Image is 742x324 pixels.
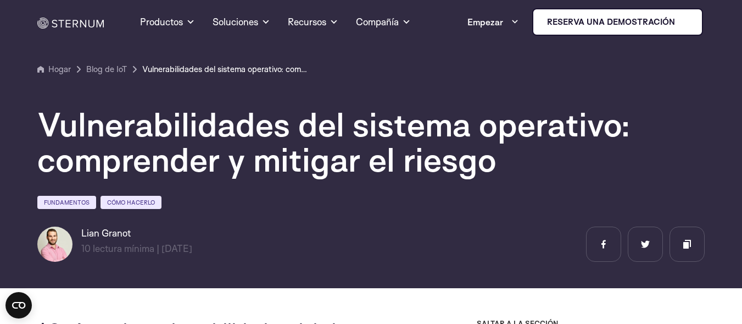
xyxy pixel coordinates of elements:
font: Lian Granot [81,227,131,239]
font: Blog de IoT [86,64,127,74]
font: Hogar [48,64,71,74]
font: [DATE] [161,243,192,254]
a: Vulnerabilidades del sistema operativo: comprender y mitigar el riesgo [142,63,307,76]
font: Soluciones [213,16,258,28]
font: Reserva una demostración [547,17,675,27]
img: esternón iot [679,18,688,26]
font: Empezar [467,17,503,28]
img: Lian Granot [37,227,72,262]
a: Empezar [467,11,519,33]
button: Abrir el widget CMP [5,292,32,318]
font: Recursos [288,16,326,28]
a: Cómo hacerlo [101,196,161,209]
font: Fundamentos [44,199,90,206]
a: Fundamentos [37,196,96,209]
font: Cómo hacerlo [107,199,155,206]
a: Blog de IoT [86,63,127,76]
a: Reserva una demostración [532,8,703,36]
font: lectura mínima | [93,243,159,254]
font: Productos [140,16,183,28]
font: 10 [81,243,91,254]
font: Vulnerabilidades del sistema operativo: comprender y mitigar el riesgo [142,64,395,74]
font: Compañía [356,16,399,28]
a: Hogar [37,63,71,76]
font: Vulnerabilidades del sistema operativo: comprender y mitigar el riesgo [37,103,631,180]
